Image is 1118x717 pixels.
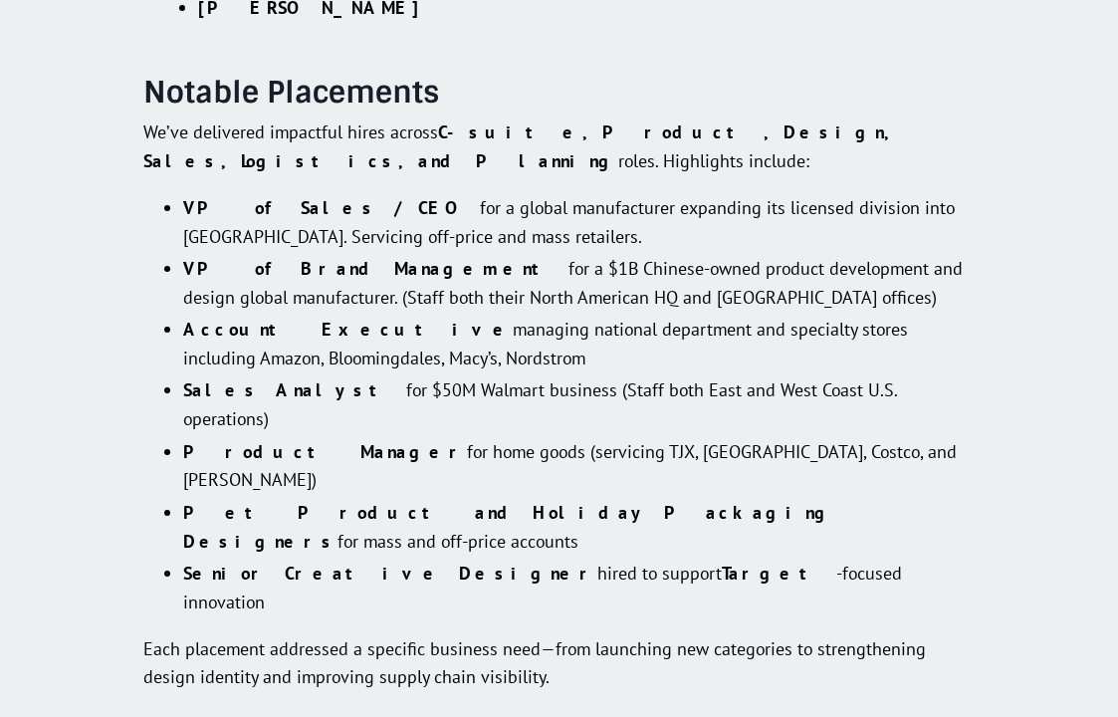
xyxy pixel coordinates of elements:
[183,257,568,280] strong: VP of Brand Management
[143,120,888,172] strong: C-suite, Product, Design, Sales, Logistics, and Planning
[143,119,974,176] p: We’ve delivered impactful hires across roles. Highlights include:
[183,440,467,463] strong: Product Manager
[183,255,974,313] li: for a $1B Chinese-owned product development and design global manufacturer. (Staff both their Nor...
[183,562,597,585] strong: Senior Creative Designer
[183,438,974,496] li: for home goods (servicing TJX, [GEOGRAPHIC_DATA], Costco, and [PERSON_NAME])
[183,316,974,373] li: managing national department and specialty stores including Amazon, Bloomingdales, Macy’s, Nordstrom
[183,378,406,401] strong: Sales Analyst
[183,318,513,341] strong: Account Executive
[183,376,974,434] li: for $50M Walmart business (Staff both East and West Coast U.S. operations)
[722,562,836,585] strong: Target
[143,73,439,112] strong: Notable Placements
[183,196,480,219] strong: VP of Sales / CEO
[183,499,974,557] li: for mass and off-price accounts
[183,194,974,252] li: for a global manufacturer expanding its licensed division into [GEOGRAPHIC_DATA]. Servicing off-p...
[183,560,974,617] li: hired to support -focused innovation
[183,501,834,553] strong: Pet Product and Holiday Packaging Designers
